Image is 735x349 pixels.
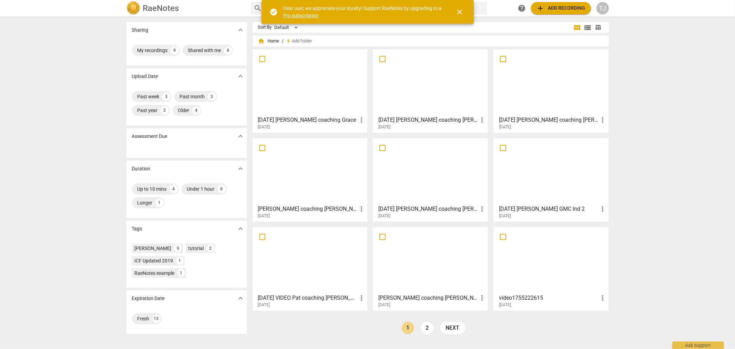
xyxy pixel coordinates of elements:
h3: Jeff coaching Krista [378,294,478,302]
button: List view [583,22,593,33]
a: Pro subscription [284,13,319,18]
div: 8 [217,185,226,193]
p: Sharing [132,27,149,34]
h2: RaeNotes [143,3,179,13]
span: Home [258,38,279,44]
a: [DATE] VIDEO Pat coaching [PERSON_NAME] (GMC Session 1)[DATE] [255,230,365,308]
span: [DATE] [258,124,270,130]
span: home [258,38,265,44]
h3: Tina Jasion coaching Emily [258,205,358,213]
div: 4 [170,185,178,193]
h3: video1755222615 [499,294,599,302]
span: [DATE] [258,213,270,219]
span: more_vert [478,205,486,213]
div: ICF Updated 2019 [135,257,173,264]
button: Show more [235,131,246,141]
p: Tags [132,225,142,232]
h3: 2025-07-08 Patrick McKenzie GMC Ind 2 [499,205,599,213]
span: view_list [584,23,592,32]
span: Add recording [537,4,585,12]
span: [DATE] [378,213,390,219]
span: more_vert [599,294,607,302]
div: Under 1 hour [187,186,215,192]
div: My recordings [137,47,168,54]
span: [DATE] [499,302,511,308]
button: Show more [235,163,246,174]
button: Show more [235,223,246,234]
span: more_vert [599,205,607,213]
span: search [254,4,262,12]
span: [DATE] [499,124,511,130]
span: expand_more [236,294,245,302]
span: more_vert [599,116,607,124]
button: Close [452,4,468,20]
span: more_vert [478,116,486,124]
div: 2 [207,245,214,252]
span: expand_more [236,225,245,233]
span: expand_more [236,164,245,173]
span: expand_more [236,72,245,80]
p: Upload Date [132,73,158,80]
div: Dear user, we appreciate your loyalty! Support RaeNotes by upgrading to a [284,5,443,19]
div: 9 [171,46,179,54]
span: check_circle [270,8,278,16]
p: Expiration Date [132,295,165,302]
div: 3 [161,106,169,114]
a: [DATE] [PERSON_NAME] coaching [PERSON_NAME] (GMC 1)[DATE] [375,141,486,219]
span: close [456,8,464,16]
div: 4 [192,106,201,114]
span: [DATE] [258,302,270,308]
div: Fresh [137,315,150,322]
img: Logo [126,1,140,15]
div: Older [178,107,190,114]
a: [PERSON_NAME] coaching [PERSON_NAME][DATE] [255,141,365,219]
a: video1755222615[DATE] [496,230,606,308]
div: Longer [137,199,153,206]
span: more_vert [357,294,366,302]
span: more_vert [357,205,366,213]
p: Assessment Due [132,133,167,140]
div: 3 [208,92,216,101]
span: expand_more [236,26,245,34]
span: [DATE] [378,124,390,130]
div: Default [275,22,300,33]
span: / [282,39,284,44]
button: Tile view [572,22,583,33]
button: Show more [235,293,246,303]
div: Shared with me [188,47,221,54]
h3: 2025-06-24 VIDEO Pat coaching Kristen (GMC Session 1) [258,294,358,302]
div: Past week [137,93,160,100]
a: LogoRaeNotes [126,1,246,15]
div: 13 [152,315,161,323]
h3: 2025-07-30 Jennifer Hills coaching Emily [499,116,599,124]
h3: 2025-07-30 Robin Domeier coaching Karen [378,116,478,124]
span: view_module [573,23,582,32]
div: 4 [224,46,232,54]
a: Page 1 is your current page [402,322,414,334]
a: Page 2 [421,322,433,334]
div: 3 [162,92,171,101]
div: Past month [180,93,205,100]
h3: 2025-07-28 Paul Ferguson coaching Nathan (GMC 1) [378,205,478,213]
div: RaeNotes example [135,270,175,277]
div: Past year [137,107,158,114]
a: [DATE] [PERSON_NAME] coaching Grace[DATE] [255,52,365,130]
button: TJ [596,2,609,14]
span: [DATE] [378,302,390,308]
div: 9 [174,245,182,252]
span: expand_more [236,132,245,140]
div: tutorial [188,245,204,252]
p: Duration [132,165,151,172]
button: Show more [235,25,246,35]
a: [DATE] [PERSON_NAME] coaching [PERSON_NAME][DATE] [375,52,486,130]
div: Sort By [258,25,272,30]
a: [PERSON_NAME] coaching [PERSON_NAME][DATE] [375,230,486,308]
a: Help [516,2,528,14]
a: [DATE] [PERSON_NAME] GMC Ind 2[DATE] [496,141,606,219]
span: add [537,4,545,12]
div: [PERSON_NAME] [135,245,172,252]
span: Add folder [292,39,312,44]
h3: 2025-07-30 Krista Young coaching Grace [258,116,358,124]
span: more_vert [478,294,486,302]
a: next [440,322,465,334]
